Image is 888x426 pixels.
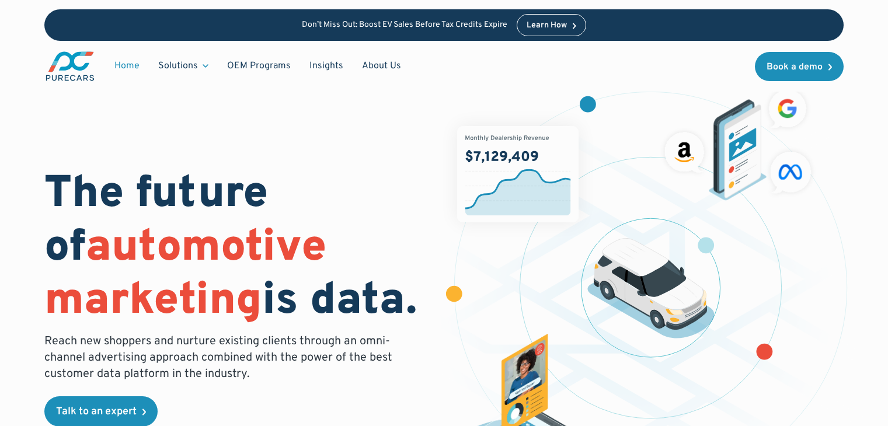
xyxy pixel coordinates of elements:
h1: The future of is data. [44,169,430,329]
img: illustration of a vehicle [587,238,715,338]
img: purecars logo [44,50,96,82]
a: About Us [353,55,410,77]
a: Home [105,55,149,77]
div: Solutions [149,55,218,77]
a: OEM Programs [218,55,300,77]
p: Don’t Miss Out: Boost EV Sales Before Tax Credits Expire [302,20,507,30]
div: Book a demo [767,62,823,72]
p: Reach new shoppers and nurture existing clients through an omni-channel advertising approach comb... [44,333,399,382]
a: Book a demo [755,52,844,81]
div: Talk to an expert [56,407,137,417]
img: ads on social media and advertising partners [659,85,817,201]
span: automotive marketing [44,221,326,330]
img: chart showing monthly dealership revenue of $7m [457,126,578,222]
div: Solutions [158,60,198,72]
a: Insights [300,55,353,77]
a: main [44,50,96,82]
a: Learn How [517,14,586,36]
div: Learn How [527,22,567,30]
